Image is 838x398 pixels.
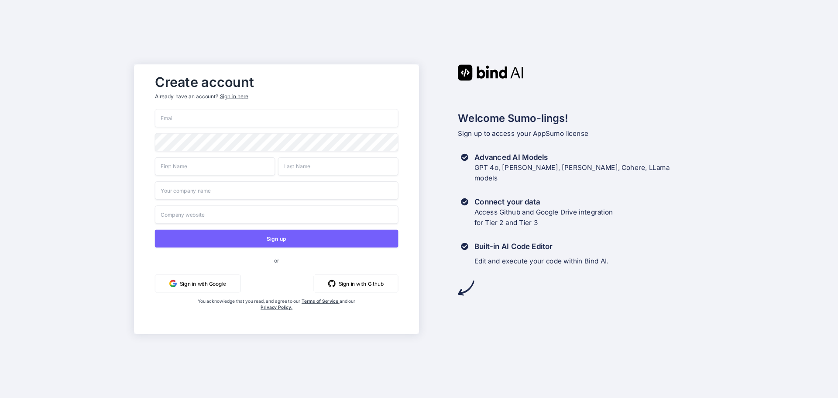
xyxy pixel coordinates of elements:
h3: Advanced AI Models [474,152,670,163]
h3: Connect your data [474,197,613,207]
input: Email [155,109,398,127]
p: Edit and execute your code within Bind AI. [474,256,609,266]
p: Access Github and Google Drive integration for Tier 2 and Tier 3 [474,207,613,228]
div: You acknowledge that you read, and agree to our and our [196,298,358,328]
h3: Built-in AI Code Editor [474,241,609,252]
button: Sign in with Google [155,274,240,292]
img: google [169,280,177,287]
input: First Name [155,157,275,175]
img: arrow [458,280,474,296]
a: Privacy Policy. [261,304,292,310]
h2: Welcome Sumo-lings! [458,110,704,126]
img: Bind AI logo [458,64,523,80]
button: Sign in with Github [314,274,398,292]
button: Sign up [155,229,398,247]
input: Last Name [278,157,398,175]
a: Terms of Service [302,298,340,304]
span: or [244,251,309,269]
p: GPT 4o, [PERSON_NAME], [PERSON_NAME], Cohere, LLama models [474,162,670,183]
h2: Create account [155,76,398,88]
input: Company website [155,205,398,224]
p: Already have an account? [155,93,398,100]
p: Sign up to access your AppSumo license [458,128,704,138]
div: Sign in here [220,93,248,100]
input: Your company name [155,181,398,200]
img: github [328,280,336,287]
